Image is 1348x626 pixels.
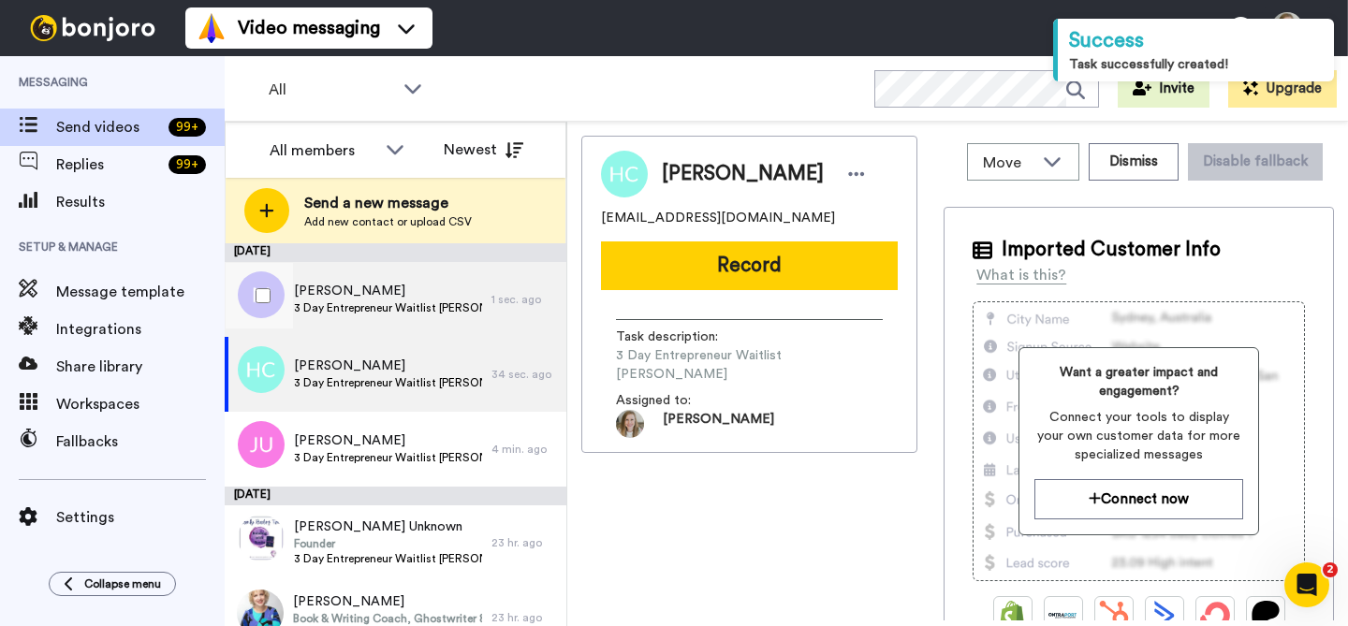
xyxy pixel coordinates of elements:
div: Task successfully created! [1069,55,1323,74]
div: 34 sec. ago [491,367,557,382]
img: hc.png [238,346,285,393]
button: Collapse menu [49,572,176,596]
div: [DATE] [225,487,566,505]
span: Add new contact or upload CSV [304,214,472,229]
div: [DATE] [225,243,566,262]
div: Success [1069,26,1323,55]
div: 23 hr. ago [491,535,557,550]
span: Book & Writing Coach, Ghostwriter & Writing Consultant [293,611,482,626]
span: Imported Customer Info [1002,236,1221,264]
div: What is this? [976,264,1066,286]
div: 99 + [168,155,206,174]
span: 3 Day Entrepreneur Waitlist [PERSON_NAME] [294,450,482,465]
span: [PERSON_NAME] [294,282,482,300]
span: Replies [56,153,161,176]
span: Share library [56,356,225,378]
span: [PERSON_NAME] [294,357,482,375]
span: Fallbacks [56,430,225,453]
span: Message template [56,281,225,303]
span: 3 Day Entrepreneur Waitlist [PERSON_NAME] [294,551,482,566]
button: Dismiss [1089,143,1179,181]
div: 23 hr. ago [491,610,557,625]
span: 3 Day Entrepreneur Waitlist [PERSON_NAME] [294,375,482,390]
span: Connect your tools to display your own customer data for more specialized messages [1034,408,1243,464]
span: 3 Day Entrepreneur Waitlist [PERSON_NAME] [616,346,883,384]
button: Disable fallback [1188,143,1323,181]
span: [PERSON_NAME] Unknown [294,517,482,536]
button: Upgrade [1228,70,1337,108]
span: Settings [56,506,225,529]
span: Founder [294,536,482,551]
div: 99 + [168,118,206,137]
img: ju.png [238,421,285,468]
img: Image of Heather Cypel [601,151,648,197]
span: Collapse menu [84,576,161,591]
span: Send videos [56,116,161,138]
div: 1 sec. ago [491,292,557,307]
span: 3 Day Entrepreneur Waitlist [PERSON_NAME] [294,300,482,315]
img: 19a77810-e9db-40e5-aa1c-9452e64c7f04-1539814671.jpg [616,410,644,438]
span: Assigned to: [616,391,747,410]
span: Send a new message [304,192,472,214]
span: All [269,79,394,101]
span: Results [56,191,225,213]
button: Record [601,241,898,290]
div: All members [270,139,376,162]
img: bj-logo-header-white.svg [22,15,163,41]
span: Move [983,152,1033,174]
span: Task description : [616,328,747,346]
button: Newest [430,131,537,168]
span: [PERSON_NAME] [294,431,482,450]
span: Want a greater impact and engagement? [1034,363,1243,400]
div: 4 min. ago [491,442,557,457]
span: Workspaces [56,393,225,415]
img: 5d722c79-35d2-40db-b553-9815442ce655.jpg [238,515,285,561]
span: Video messaging [238,15,380,41]
span: [PERSON_NAME] [662,160,824,188]
iframe: Intercom live chat [1284,562,1329,607]
span: [EMAIL_ADDRESS][DOMAIN_NAME] [601,209,835,227]
span: [PERSON_NAME] [293,592,482,611]
button: Connect now [1034,479,1243,519]
span: Integrations [56,318,225,341]
img: vm-color.svg [197,13,227,43]
span: [PERSON_NAME] [663,410,774,438]
button: Invite [1118,70,1209,108]
span: 2 [1323,562,1338,577]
